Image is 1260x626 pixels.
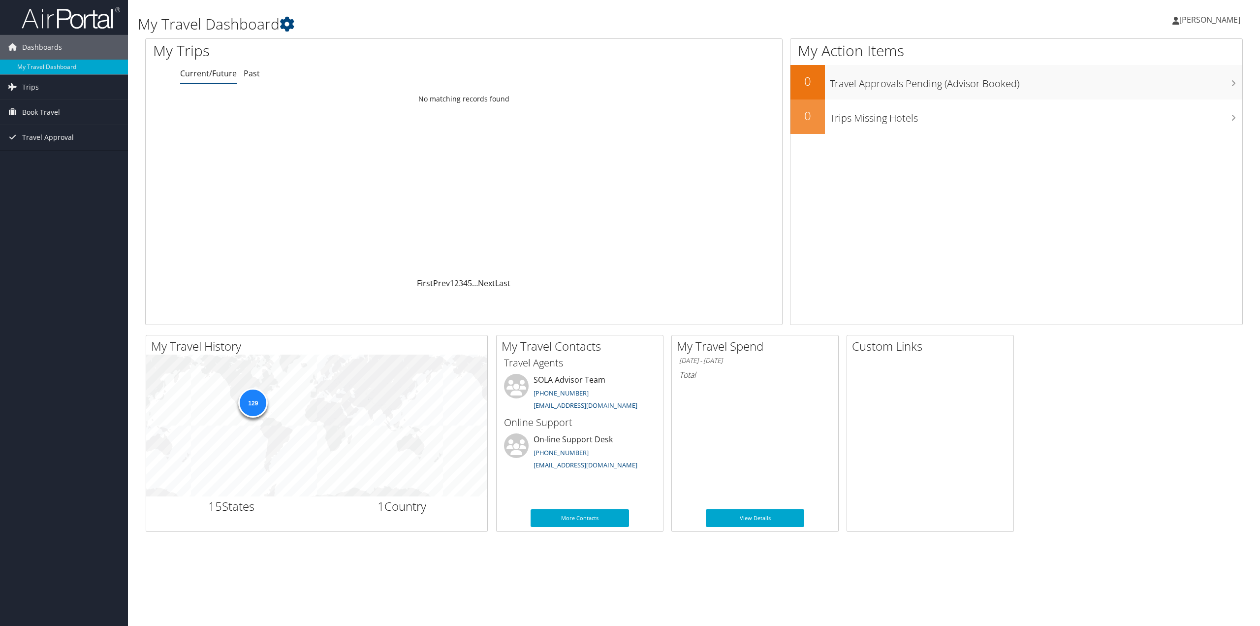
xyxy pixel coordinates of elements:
span: 15 [208,498,222,514]
span: Book Travel [22,100,60,125]
img: airportal-logo.png [22,6,120,30]
h6: [DATE] - [DATE] [679,356,831,365]
a: 5 [468,278,472,289]
a: View Details [706,509,804,527]
td: No matching records found [146,90,782,108]
a: Past [244,68,260,79]
a: [PHONE_NUMBER] [534,448,589,457]
h2: My Travel Spend [677,338,838,355]
a: 3 [459,278,463,289]
a: [EMAIL_ADDRESS][DOMAIN_NAME] [534,461,637,469]
a: [PERSON_NAME] [1172,5,1250,34]
h2: My Travel Contacts [502,338,663,355]
a: First [417,278,433,289]
a: 1 [450,278,454,289]
span: Travel Approval [22,125,74,150]
a: Prev [433,278,450,289]
a: 2 [454,278,459,289]
h1: My Action Items [790,40,1242,61]
div: 129 [238,388,268,418]
h3: Travel Approvals Pending (Advisor Booked) [830,72,1242,91]
li: SOLA Advisor Team [499,374,661,414]
h2: 0 [790,107,825,124]
h1: My Trips [153,40,509,61]
h2: My Travel History [151,338,487,355]
a: Next [478,278,495,289]
span: … [472,278,478,289]
h3: Travel Agents [504,356,656,370]
a: Last [495,278,510,289]
h6: Total [679,369,831,380]
a: 4 [463,278,468,289]
span: Dashboards [22,35,62,60]
h2: Custom Links [852,338,1013,355]
a: Current/Future [180,68,237,79]
h3: Trips Missing Hotels [830,106,1242,125]
a: 0Travel Approvals Pending (Advisor Booked) [790,65,1242,99]
span: [PERSON_NAME] [1179,14,1240,25]
h2: States [154,498,310,515]
h3: Online Support [504,416,656,429]
h2: Country [324,498,480,515]
h1: My Travel Dashboard [138,14,880,34]
a: [PHONE_NUMBER] [534,389,589,397]
a: More Contacts [531,509,629,527]
span: 1 [378,498,384,514]
a: 0Trips Missing Hotels [790,99,1242,134]
span: Trips [22,75,39,99]
h2: 0 [790,73,825,90]
a: [EMAIL_ADDRESS][DOMAIN_NAME] [534,401,637,410]
li: On-line Support Desk [499,433,661,474]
